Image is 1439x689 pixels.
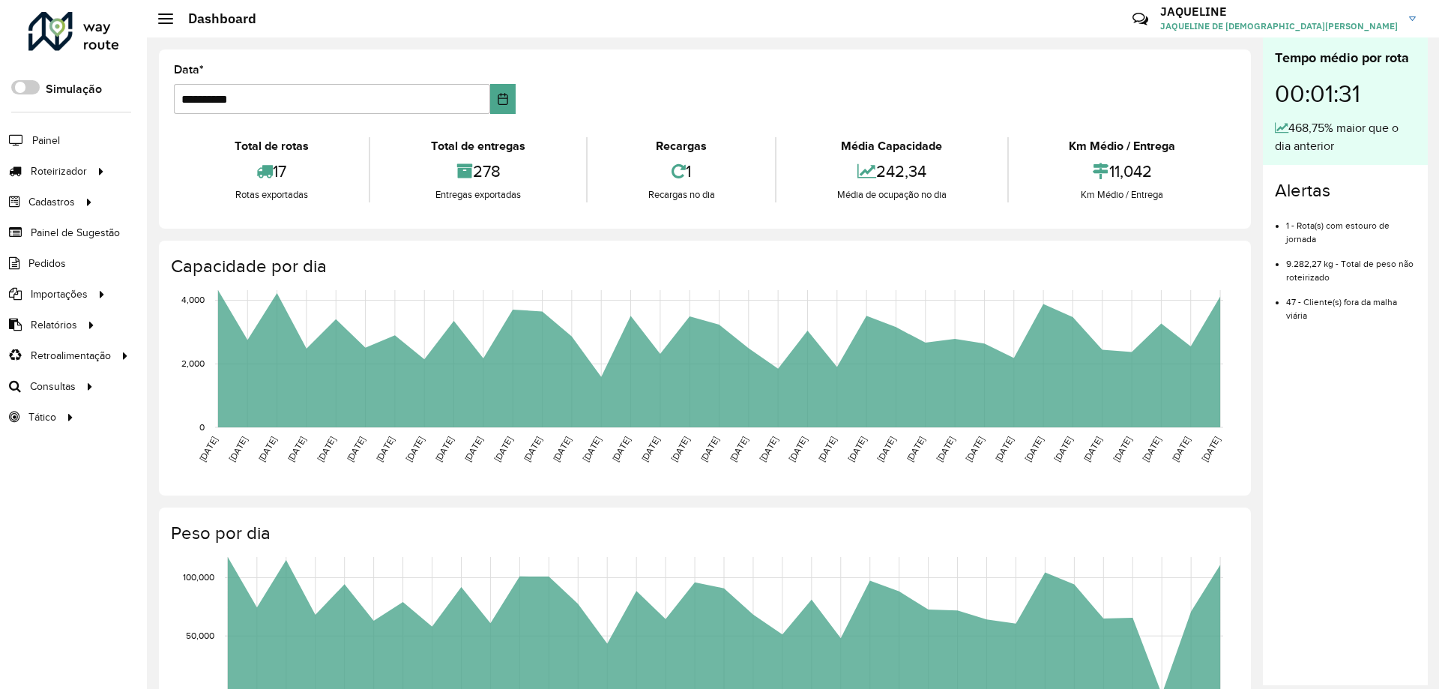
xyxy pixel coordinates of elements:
a: Contato Rápido [1124,3,1156,35]
text: [DATE] [227,435,249,463]
div: Total de rotas [178,137,365,155]
text: [DATE] [993,435,1015,463]
text: [DATE] [345,435,366,463]
div: 1 [591,155,771,187]
text: [DATE] [875,435,897,463]
text: 2,000 [181,358,205,368]
button: Choose Date [490,84,516,114]
text: [DATE] [1052,435,1074,463]
div: Recargas no dia [591,187,771,202]
text: [DATE] [1200,435,1222,463]
div: Média Capacidade [780,137,1003,155]
text: 0 [199,422,205,432]
span: Cadastros [28,194,75,210]
text: [DATE] [286,435,307,463]
div: 278 [374,155,582,187]
text: [DATE] [935,435,956,463]
h3: JAQUELINE [1160,4,1398,19]
text: [DATE] [610,435,632,463]
text: [DATE] [787,435,809,463]
li: 47 - Cliente(s) fora da malha viária [1286,284,1416,322]
div: Média de ocupação no dia [780,187,1003,202]
text: 100,000 [183,573,214,583]
text: [DATE] [462,435,484,463]
text: 4,000 [181,295,205,305]
text: [DATE] [905,435,926,463]
div: Recargas [591,137,771,155]
div: Km Médio / Entrega [1013,187,1232,202]
text: [DATE] [551,435,573,463]
text: [DATE] [758,435,779,463]
text: [DATE] [699,435,720,463]
span: Painel de Sugestão [31,225,120,241]
text: [DATE] [816,435,838,463]
span: Importações [31,286,88,302]
text: [DATE] [1023,435,1045,463]
div: 468,75% maior que o dia anterior [1275,119,1416,155]
div: Total de entregas [374,137,582,155]
div: 17 [178,155,365,187]
div: 242,34 [780,155,1003,187]
text: [DATE] [522,435,543,463]
label: Data [174,61,204,79]
li: 9.282,27 kg - Total de peso não roteirizado [1286,246,1416,284]
h4: Capacidade por dia [171,256,1236,277]
text: [DATE] [492,435,514,463]
div: Tempo médio por rota [1275,48,1416,68]
div: 00:01:31 [1275,68,1416,119]
span: Roteirizador [31,163,87,179]
h4: Alertas [1275,180,1416,202]
div: Km Médio / Entrega [1013,137,1232,155]
h2: Dashboard [173,10,256,27]
span: Pedidos [28,256,66,271]
text: [DATE] [1111,435,1133,463]
text: [DATE] [316,435,337,463]
text: [DATE] [846,435,868,463]
span: Relatórios [31,317,77,333]
text: [DATE] [404,435,426,463]
text: [DATE] [639,435,661,463]
text: [DATE] [197,435,219,463]
h4: Peso por dia [171,523,1236,544]
text: [DATE] [669,435,691,463]
text: [DATE] [581,435,603,463]
label: Simulação [46,80,102,98]
text: [DATE] [964,435,986,463]
text: [DATE] [1081,435,1103,463]
span: Painel [32,133,60,148]
div: Entregas exportadas [374,187,582,202]
div: Rotas exportadas [178,187,365,202]
text: [DATE] [728,435,749,463]
text: 50,000 [186,631,214,640]
text: [DATE] [374,435,396,463]
span: Consultas [30,379,76,394]
li: 1 - Rota(s) com estouro de jornada [1286,208,1416,246]
text: [DATE] [433,435,455,463]
span: Tático [28,409,56,425]
text: [DATE] [1170,435,1192,463]
div: 11,042 [1013,155,1232,187]
span: JAQUELINE DE [DEMOGRAPHIC_DATA][PERSON_NAME] [1160,19,1398,33]
text: [DATE] [1141,435,1162,463]
text: [DATE] [256,435,278,463]
span: Retroalimentação [31,348,111,364]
